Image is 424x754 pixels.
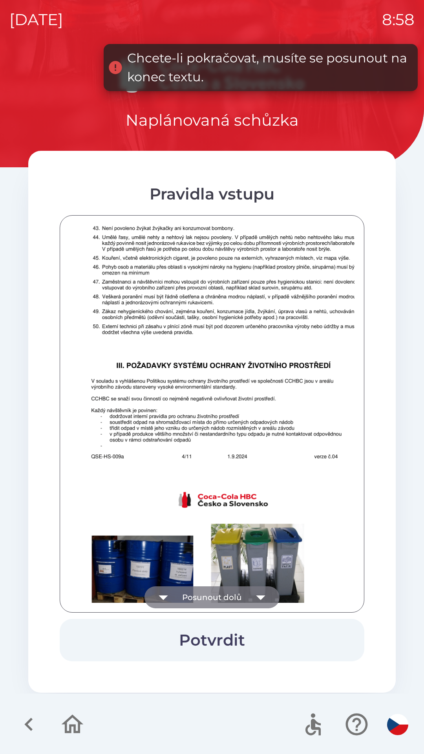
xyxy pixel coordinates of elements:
[382,8,415,31] p: 8:58
[69,41,374,472] img: fNpdoUWHRU0AAAAASUVORK5CYII=
[127,49,410,86] div: Chcete-li pokračovat, musíte se posunout na konec textu.
[387,714,408,735] img: cs flag
[28,55,396,93] img: Logo
[60,619,364,661] button: Potvrdit
[9,8,63,31] p: [DATE]
[60,182,364,206] div: Pravidla vstupu
[144,586,280,608] button: Posunout dolů
[126,108,299,132] p: Naplánovaná schůzka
